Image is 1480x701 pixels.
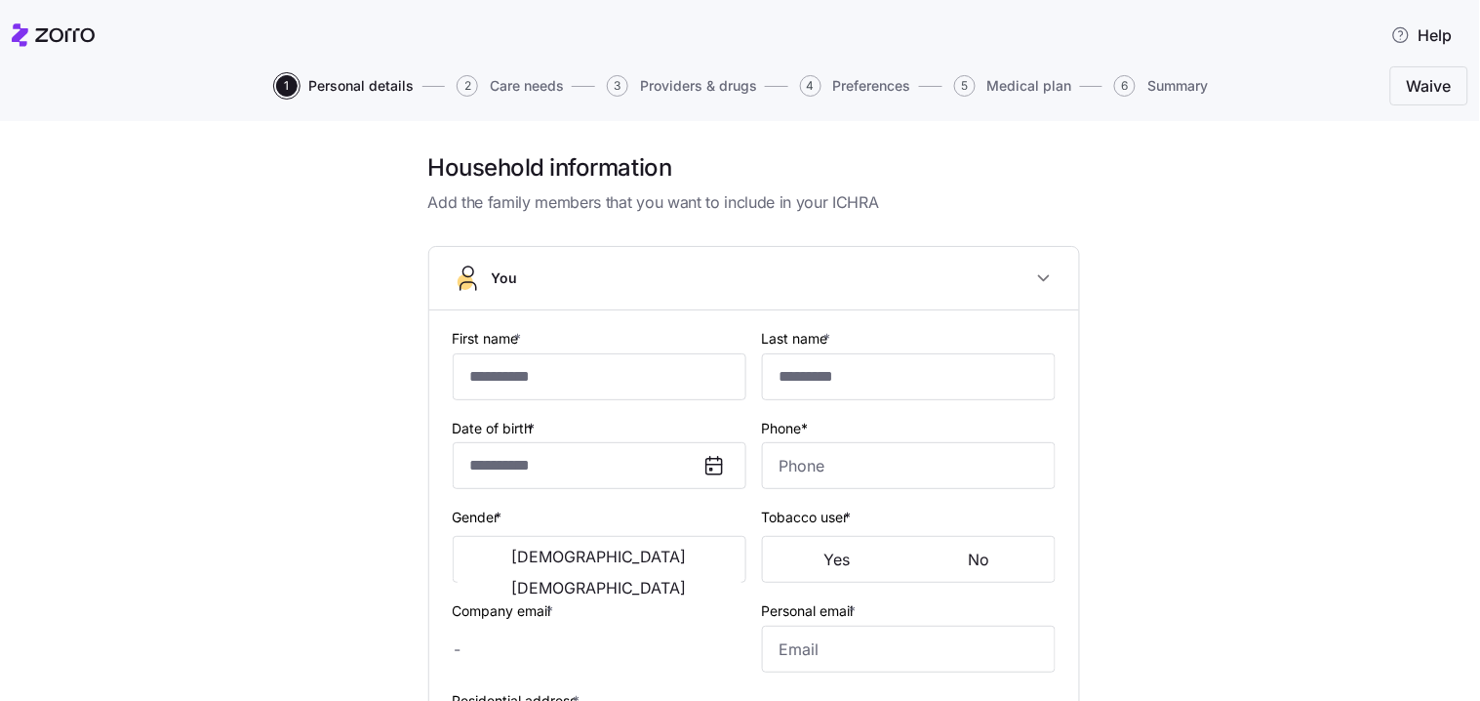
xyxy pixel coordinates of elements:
[1391,23,1453,47] span: Help
[428,152,1080,183] h1: Household information
[1114,75,1136,97] span: 6
[429,247,1079,310] button: You
[833,79,911,93] span: Preferences
[824,552,851,567] span: Yes
[492,268,517,288] span: You
[276,75,415,97] button: 1Personal details
[800,75,821,97] span: 4
[607,75,628,97] span: 3
[762,442,1056,489] input: Phone
[1147,79,1208,93] span: Summary
[272,75,415,97] a: 1Personal details
[512,549,687,564] span: [DEMOGRAPHIC_DATA]
[969,552,990,567] span: No
[453,328,526,350] label: First name
[276,75,298,97] span: 1
[1376,16,1468,55] button: Help
[954,75,1072,97] button: 5Medical plan
[453,507,506,528] label: Gender
[762,507,856,528] label: Tobacco user
[457,75,478,97] span: 2
[607,75,757,97] button: 3Providers & drugs
[457,75,564,97] button: 2Care needs
[453,418,540,439] label: Date of birth
[428,190,1080,215] span: Add the family members that you want to include in your ICHRA
[800,75,911,97] button: 4Preferences
[1407,74,1452,98] span: Waive
[453,600,558,622] label: Company email
[490,79,564,93] span: Care needs
[309,79,415,93] span: Personal details
[640,79,757,93] span: Providers & drugs
[987,79,1072,93] span: Medical plan
[762,328,835,350] label: Last name
[954,75,976,97] span: 5
[762,418,809,439] label: Phone*
[1390,66,1468,105] button: Waive
[762,626,1056,673] input: Email
[512,580,687,596] span: [DEMOGRAPHIC_DATA]
[762,600,860,622] label: Personal email
[1114,75,1208,97] button: 6Summary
